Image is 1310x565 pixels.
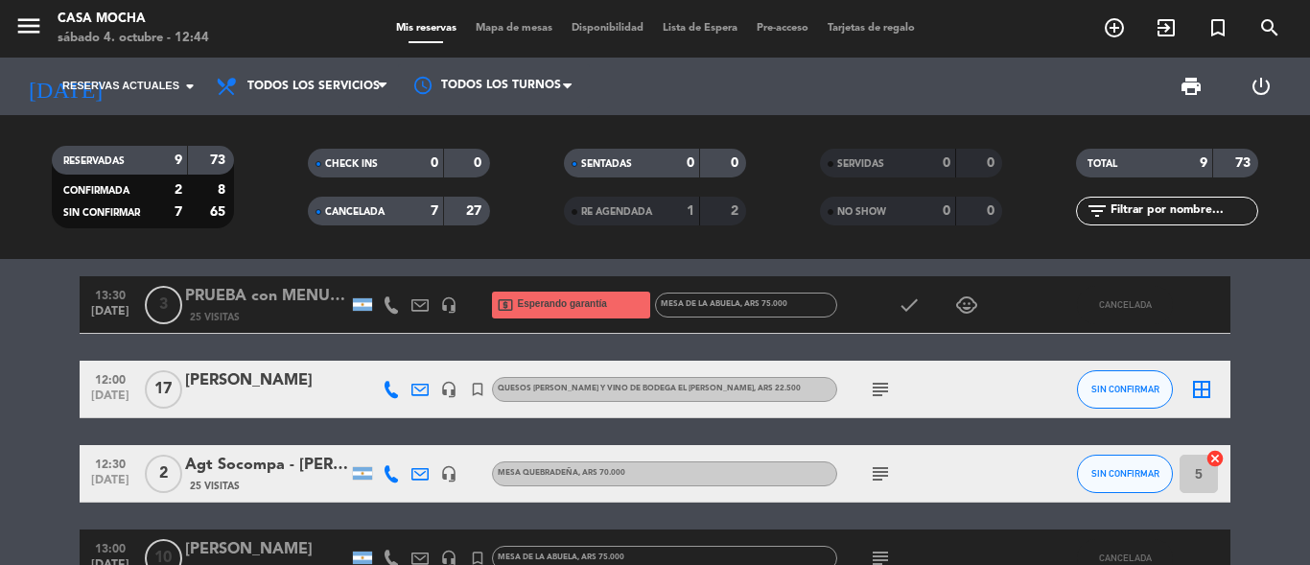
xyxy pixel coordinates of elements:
[63,156,125,166] span: RESERVADAS
[1258,16,1281,39] i: search
[1086,200,1109,223] i: filter_list
[1250,75,1273,98] i: power_settings_new
[469,381,486,398] i: turned_in_not
[14,12,43,40] i: menu
[1077,455,1173,493] button: SIN CONFIRMAR
[14,65,116,107] i: [DATE]
[1099,299,1152,310] span: CANCELADA
[210,153,229,167] strong: 73
[440,465,457,483] i: headset_mic
[498,469,625,477] span: MESA QUEBRADEÑA
[754,385,801,392] span: , ARS 22.500
[145,286,182,324] span: 3
[190,310,240,325] span: 25 Visitas
[86,474,134,496] span: [DATE]
[1206,16,1229,39] i: turned_in_not
[869,462,892,485] i: subject
[943,156,950,170] strong: 0
[431,156,438,170] strong: 0
[175,183,182,197] strong: 2
[63,208,140,218] span: SIN CONFIRMAR
[837,207,886,217] span: NO SHOW
[210,205,229,219] strong: 65
[185,284,348,309] div: PRUEBA con MENU INFANTIL ?
[86,389,134,412] span: [DATE]
[185,453,348,478] div: Agt Socompa - [PERSON_NAME] X 2
[498,553,624,561] span: MESA DE LA ABUELA
[578,469,625,477] span: , ARS 70.000
[898,294,921,317] i: check
[1109,200,1257,222] input: Filtrar por nombre...
[987,156,998,170] strong: 0
[687,204,694,218] strong: 1
[1235,156,1254,170] strong: 73
[687,156,694,170] strong: 0
[1091,384,1159,394] span: SIN CONFIRMAR
[1088,159,1117,169] span: TOTAL
[247,80,380,93] span: Todos los servicios
[581,159,632,169] span: SENTADAS
[740,300,787,308] span: , ARS 75.000
[474,156,485,170] strong: 0
[145,455,182,493] span: 2
[58,10,209,29] div: Casa Mocha
[185,537,348,562] div: [PERSON_NAME]
[577,553,624,561] span: , ARS 75.000
[562,23,653,34] span: Disponibilidad
[518,296,607,312] span: Esperando garantía
[145,370,182,409] span: 17
[1091,468,1159,479] span: SIN CONFIRMAR
[731,204,742,218] strong: 2
[1103,16,1126,39] i: add_circle_outline
[431,204,438,218] strong: 7
[1155,16,1178,39] i: exit_to_app
[58,29,209,48] div: sábado 4. octubre - 12:44
[661,300,787,308] span: MESA DE LA ABUELA
[175,205,182,219] strong: 7
[175,153,182,167] strong: 9
[86,283,134,305] span: 13:30
[440,381,457,398] i: headset_mic
[86,452,134,474] span: 12:30
[818,23,924,34] span: Tarjetas de regalo
[1226,58,1296,115] div: LOG OUT
[1200,156,1207,170] strong: 9
[581,207,652,217] span: RE AGENDADA
[837,159,884,169] span: SERVIDAS
[1077,370,1173,409] button: SIN CONFIRMAR
[86,536,134,558] span: 13:00
[1180,75,1203,98] span: print
[943,204,950,218] strong: 0
[86,305,134,327] span: [DATE]
[1077,286,1173,324] button: CANCELADA
[747,23,818,34] span: Pre-acceso
[731,156,742,170] strong: 0
[325,159,378,169] span: CHECK INS
[440,296,457,314] i: headset_mic
[63,186,129,196] span: CONFIRMADA
[14,12,43,47] button: menu
[987,204,998,218] strong: 0
[86,367,134,389] span: 12:00
[497,296,514,314] i: local_atm
[178,75,201,98] i: arrow_drop_down
[955,294,978,317] i: child_care
[498,385,801,392] span: QUESOS [PERSON_NAME] Y VINO DE BODEGA EL [PERSON_NAME]
[325,207,385,217] span: CANCELADA
[1190,378,1213,401] i: border_all
[869,378,892,401] i: subject
[1205,449,1225,468] i: cancel
[466,23,562,34] span: Mapa de mesas
[185,368,348,393] div: [PERSON_NAME]
[190,479,240,494] span: 25 Visitas
[386,23,466,34] span: Mis reservas
[62,78,179,95] span: Reservas actuales
[218,183,229,197] strong: 8
[653,23,747,34] span: Lista de Espera
[466,204,485,218] strong: 27
[1099,553,1152,563] span: CANCELADA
